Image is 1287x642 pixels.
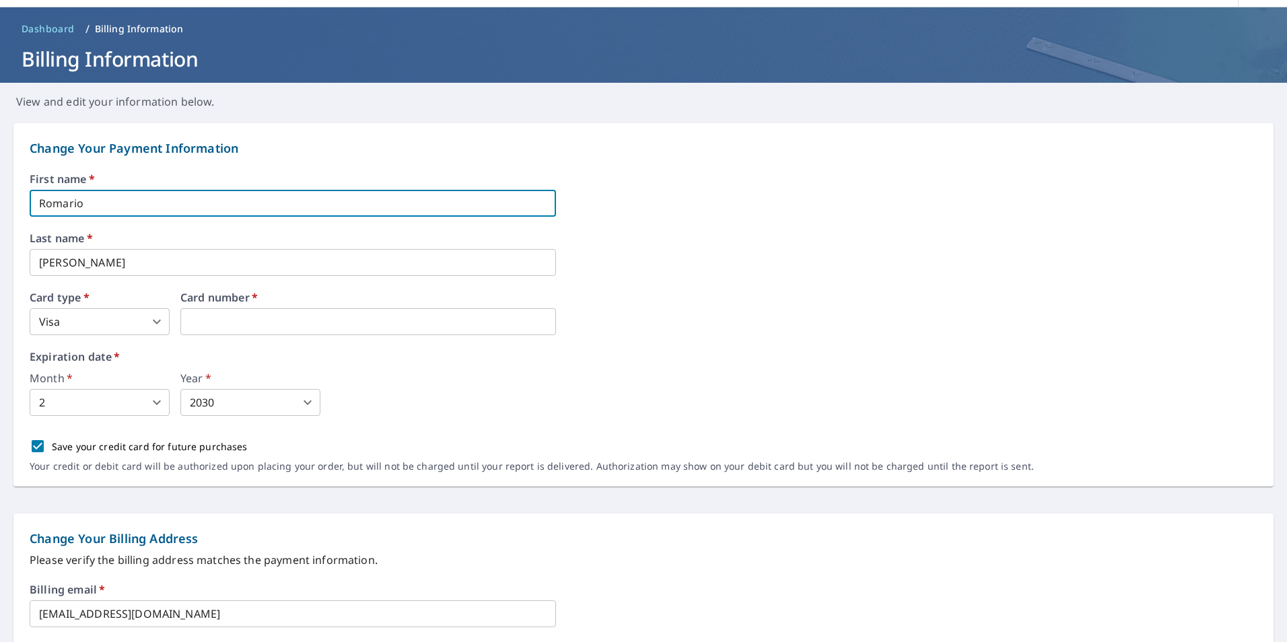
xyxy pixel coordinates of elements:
[30,292,170,303] label: Card type
[30,530,1257,548] p: Change Your Billing Address
[180,292,556,303] label: Card number
[16,18,1271,40] nav: breadcrumb
[30,308,170,335] div: Visa
[30,460,1034,472] p: Your credit or debit card will be authorized upon placing your order, but will not be charged unt...
[30,351,1257,362] label: Expiration date
[30,552,1257,568] p: Please verify the billing address matches the payment information.
[180,308,556,335] iframe: secure payment field
[30,233,1257,244] label: Last name
[22,22,75,36] span: Dashboard
[30,584,105,595] label: Billing email
[85,21,90,37] li: /
[180,389,320,416] div: 2030
[30,373,170,384] label: Month
[30,174,1257,184] label: First name
[30,389,170,416] div: 2
[30,139,1257,157] p: Change Your Payment Information
[95,22,184,36] p: Billing Information
[180,373,320,384] label: Year
[16,18,80,40] a: Dashboard
[52,439,248,454] p: Save your credit card for future purchases
[16,45,1271,73] h1: Billing Information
